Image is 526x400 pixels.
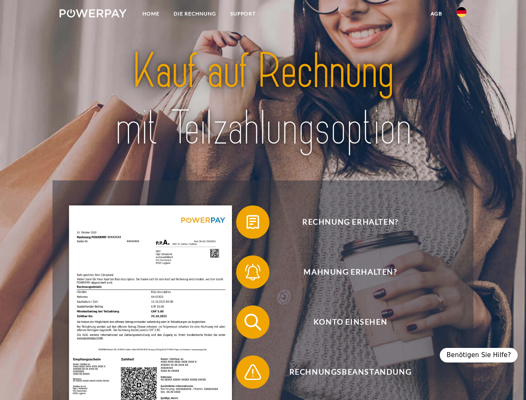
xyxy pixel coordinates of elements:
a: Home [135,6,167,21]
button: Mahnung erhalten? [236,255,453,289]
span: Rechnung erhalten? [248,205,452,239]
img: de [456,7,466,17]
a: agb [424,6,449,21]
div: Benötigen Sie Hilfe? [440,348,518,362]
span: Mahnung erhalten? [248,255,452,289]
button: Konto einsehen [236,305,453,339]
img: qb_warning.svg [242,362,263,382]
a: DIE RECHNUNG [167,6,223,21]
iframe: Button to launch messaging window [493,367,519,393]
img: qb_search.svg [242,312,263,332]
span: Konto einsehen [248,305,452,339]
button: Rechnung erhalten? [236,205,453,239]
button: Rechnungsbeanstandung [236,355,453,389]
img: qb_bell.svg [242,262,263,282]
a: SUPPORT [223,6,263,21]
img: qb_bill.svg [242,212,263,232]
img: title-powerpay_de.svg [80,40,446,160]
img: logo-powerpay-white.svg [60,9,127,17]
span: Rechnungsbeanstandung [248,355,452,389]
